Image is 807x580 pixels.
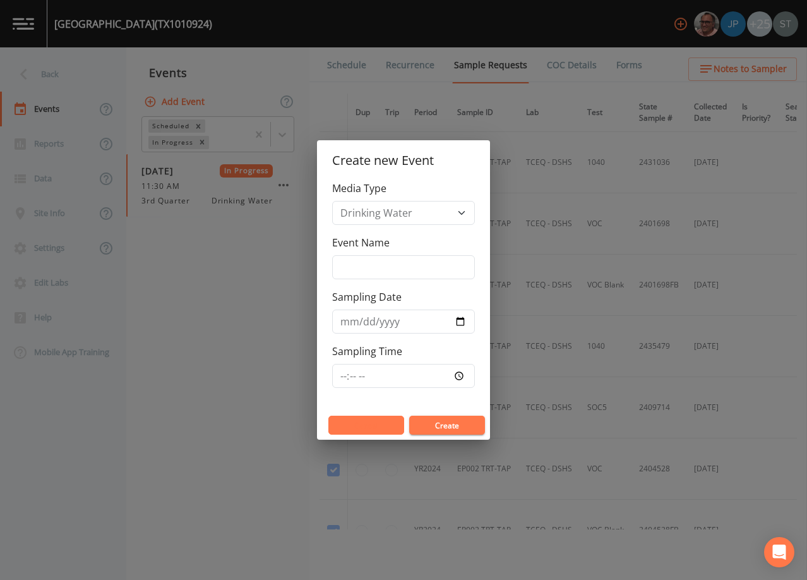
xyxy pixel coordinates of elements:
label: Media Type [332,181,386,196]
button: Cancel [328,416,404,435]
h2: Create new Event [317,140,490,181]
label: Sampling Time [332,344,402,359]
label: Sampling Date [332,289,402,305]
div: Open Intercom Messenger [764,537,794,567]
button: Create [409,416,485,435]
label: Event Name [332,235,390,250]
